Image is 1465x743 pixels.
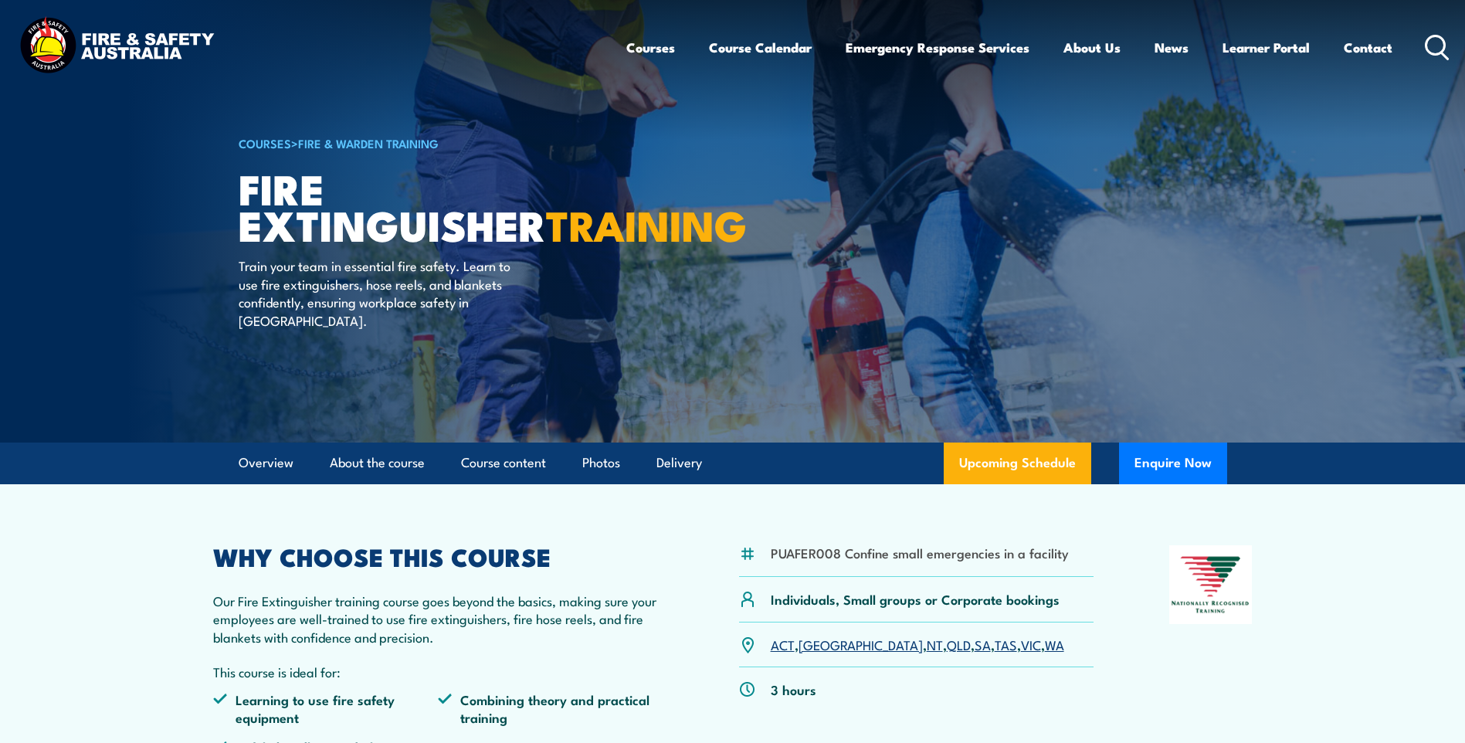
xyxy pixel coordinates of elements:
a: About the course [330,443,425,483]
a: Emergency Response Services [846,27,1029,68]
li: Combining theory and practical training [438,690,663,727]
p: Train your team in essential fire safety. Learn to use fire extinguishers, hose reels, and blanke... [239,256,521,329]
a: Learner Portal [1223,27,1310,68]
h2: WHY CHOOSE THIS COURSE [213,545,664,567]
a: Course content [461,443,546,483]
a: Upcoming Schedule [944,443,1091,484]
a: COURSES [239,134,291,151]
p: , , , , , , , [771,636,1064,653]
a: [GEOGRAPHIC_DATA] [799,635,923,653]
a: QLD [947,635,971,653]
li: PUAFER008 Confine small emergencies in a facility [771,544,1069,561]
a: Courses [626,27,675,68]
button: Enquire Now [1119,443,1227,484]
li: Learning to use fire safety equipment [213,690,439,727]
a: SA [975,635,991,653]
h6: > [239,134,620,152]
a: Overview [239,443,293,483]
p: Individuals, Small groups or Corporate bookings [771,590,1060,608]
img: Nationally Recognised Training logo. [1169,545,1253,624]
a: Photos [582,443,620,483]
a: WA [1045,635,1064,653]
a: TAS [995,635,1017,653]
a: NT [927,635,943,653]
strong: TRAINING [546,192,747,256]
p: This course is ideal for: [213,663,664,680]
p: 3 hours [771,680,816,698]
a: About Us [1063,27,1121,68]
a: VIC [1021,635,1041,653]
a: Contact [1344,27,1392,68]
a: Delivery [656,443,702,483]
a: Course Calendar [709,27,812,68]
a: Fire & Warden Training [298,134,439,151]
p: Our Fire Extinguisher training course goes beyond the basics, making sure your employees are well... [213,592,664,646]
a: ACT [771,635,795,653]
a: News [1155,27,1189,68]
h1: Fire Extinguisher [239,170,620,242]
